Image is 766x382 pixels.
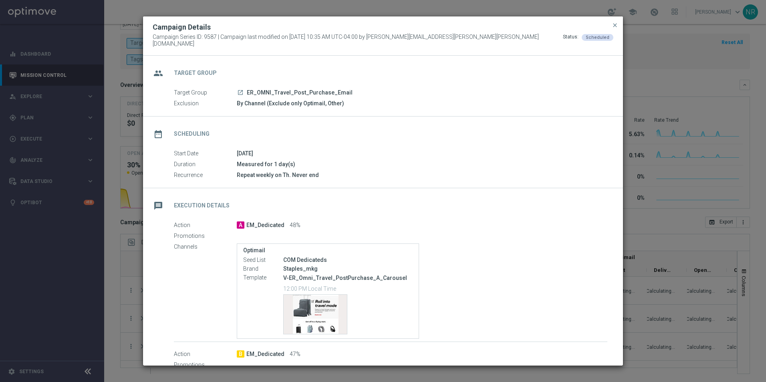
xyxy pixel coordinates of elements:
[174,150,237,157] label: Start Date
[237,89,244,97] a: launch
[247,89,353,97] span: ER_OMNI_Travel_Post_Purchase_Email
[174,89,237,97] label: Target Group
[246,351,284,358] span: EM_Dedicated
[174,202,230,209] h2: Execution Details
[283,256,413,264] div: COM Dedicateds
[246,222,284,229] span: EM_Dedicated
[586,35,609,40] span: Scheduled
[237,149,607,157] div: [DATE]
[174,243,237,251] label: Channels
[174,351,237,358] label: Action
[174,161,237,168] label: Duration
[283,274,413,281] p: V-ER_Omni_Travel_PostPurchase_A_Carousel
[283,284,413,292] p: 12:00 PM Local Time
[563,34,579,47] div: Status:
[174,69,217,77] h2: Target Group
[174,172,237,179] label: Recurrence
[243,274,283,281] label: Template
[174,362,237,369] label: Promotions
[283,265,413,273] div: Staples_mkg
[290,222,300,229] span: 48%
[582,34,613,40] colored-tag: Scheduled
[237,99,607,107] div: By Channel (Exclude only Optimail, Other)
[237,160,607,168] div: Measured for 1 day(s)
[237,171,607,179] div: Repeat weekly on Th. Never end
[243,247,413,254] label: Optimail
[243,265,283,273] label: Brand
[151,127,165,141] i: date_range
[237,89,244,96] i: launch
[174,233,237,240] label: Promotions
[174,100,237,107] label: Exclusion
[174,222,237,229] label: Action
[174,130,210,138] h2: Scheduling
[612,22,618,28] span: close
[153,22,211,32] h2: Campaign Details
[153,34,563,47] span: Campaign Series ID: 9587 | Campaign last modified on [DATE] 10:35 AM UTC-04:00 by [PERSON_NAME][E...
[151,199,165,213] i: message
[290,351,300,358] span: 47%
[243,257,283,264] label: Seed List
[237,350,244,358] span: B
[237,221,244,229] span: A
[151,66,165,80] i: group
